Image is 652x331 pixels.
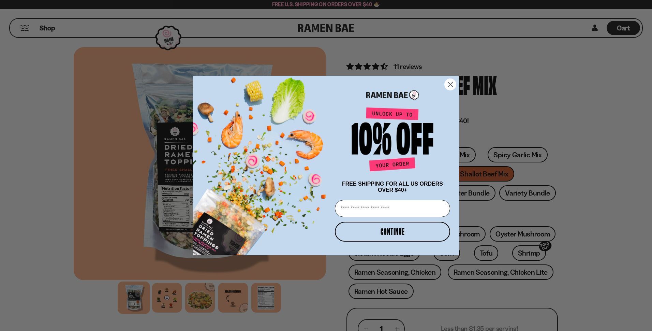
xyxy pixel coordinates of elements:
[444,78,456,90] button: Close dialog
[366,89,419,101] img: Ramen Bae Logo
[193,70,332,255] img: ce7035ce-2e49-461c-ae4b-8ade7372f32c.png
[342,181,443,193] span: FREE SHIPPING FOR ALL US ORDERS OVER $40+
[335,222,450,242] button: CONTINUE
[350,107,435,174] img: Unlock up to 10% off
